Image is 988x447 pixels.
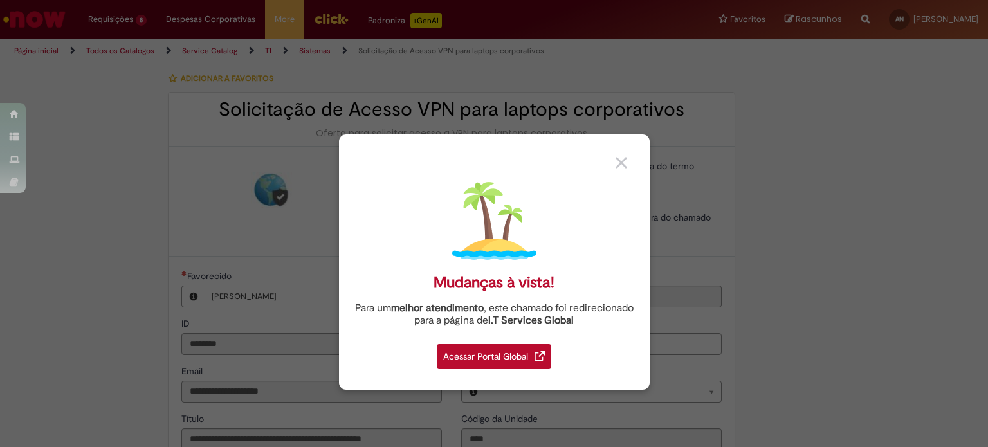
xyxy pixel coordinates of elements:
strong: melhor atendimento [391,302,484,315]
img: redirect_link.png [535,351,545,361]
div: Mudanças à vista! [434,273,554,292]
div: Acessar Portal Global [437,344,551,369]
img: island.png [452,179,536,263]
div: Para um , este chamado foi redirecionado para a página de [349,302,640,327]
img: close_button_grey.png [616,157,627,169]
a: Acessar Portal Global [437,337,551,369]
a: I.T Services Global [488,307,574,327]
